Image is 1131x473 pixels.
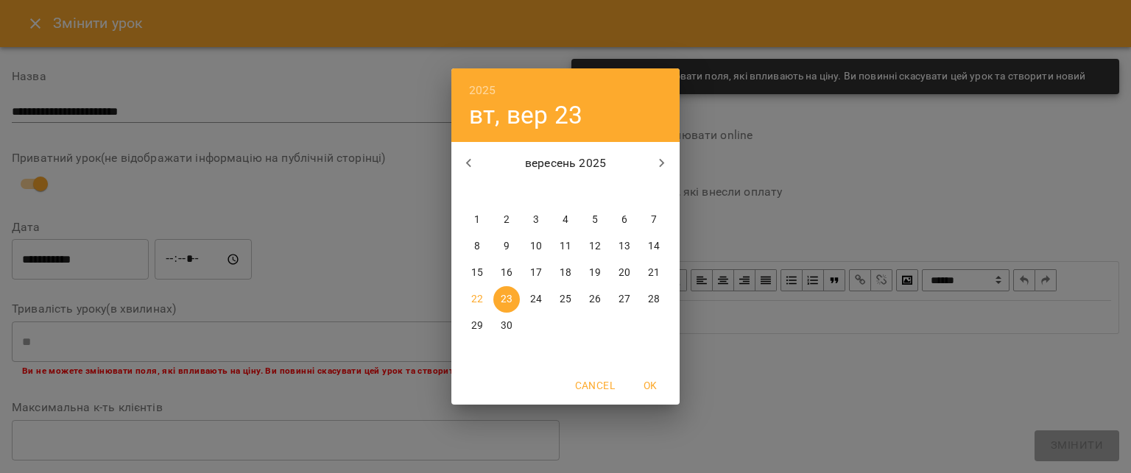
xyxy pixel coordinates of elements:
p: 12 [589,239,601,254]
button: 20 [611,260,638,286]
button: 19 [582,260,608,286]
p: 6 [621,213,627,227]
p: 13 [619,239,630,254]
p: вересень 2025 [487,154,645,172]
p: 10 [530,239,542,254]
button: 27 [611,286,638,313]
p: 24 [530,292,542,307]
p: 4 [563,213,568,227]
span: пт [582,185,608,199]
button: Cancel [569,372,621,399]
p: 15 [471,266,483,280]
span: OK [633,377,668,394]
button: OK [627,372,674,399]
button: 14 [641,233,667,260]
p: 11 [560,239,571,254]
button: 24 [523,286,549,313]
span: Cancel [575,377,615,394]
p: 28 [648,292,660,307]
button: 18 [552,260,579,286]
p: 8 [474,239,480,254]
p: 22 [471,292,483,307]
button: 9 [493,233,520,260]
button: 15 [464,260,490,286]
span: ср [523,185,549,199]
p: 20 [619,266,630,280]
button: 22 [464,286,490,313]
button: 16 [493,260,520,286]
button: 21 [641,260,667,286]
button: 2025 [469,80,496,101]
button: 29 [464,313,490,339]
button: 28 [641,286,667,313]
p: 21 [648,266,660,280]
p: 1 [474,213,480,227]
button: 11 [552,233,579,260]
button: 26 [582,286,608,313]
p: 16 [501,266,512,280]
p: 3 [533,213,539,227]
span: нд [641,185,667,199]
button: 13 [611,233,638,260]
p: 5 [592,213,598,227]
button: 5 [582,207,608,233]
p: 17 [530,266,542,280]
button: 2 [493,207,520,233]
p: 29 [471,319,483,333]
p: 25 [560,292,571,307]
span: сб [611,185,638,199]
span: чт [552,185,579,199]
p: 7 [651,213,657,227]
p: 19 [589,266,601,280]
span: пн [464,185,490,199]
button: 6 [611,207,638,233]
button: 7 [641,207,667,233]
button: 30 [493,313,520,339]
button: вт, вер 23 [469,100,582,130]
p: 9 [504,239,510,254]
button: 23 [493,286,520,313]
button: 17 [523,260,549,286]
p: 2 [504,213,510,227]
button: 8 [464,233,490,260]
span: вт [493,185,520,199]
button: 4 [552,207,579,233]
p: 23 [501,292,512,307]
p: 26 [589,292,601,307]
button: 3 [523,207,549,233]
p: 27 [619,292,630,307]
button: 25 [552,286,579,313]
button: 12 [582,233,608,260]
p: 18 [560,266,571,280]
p: 14 [648,239,660,254]
button: 10 [523,233,549,260]
p: 30 [501,319,512,333]
button: 1 [464,207,490,233]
